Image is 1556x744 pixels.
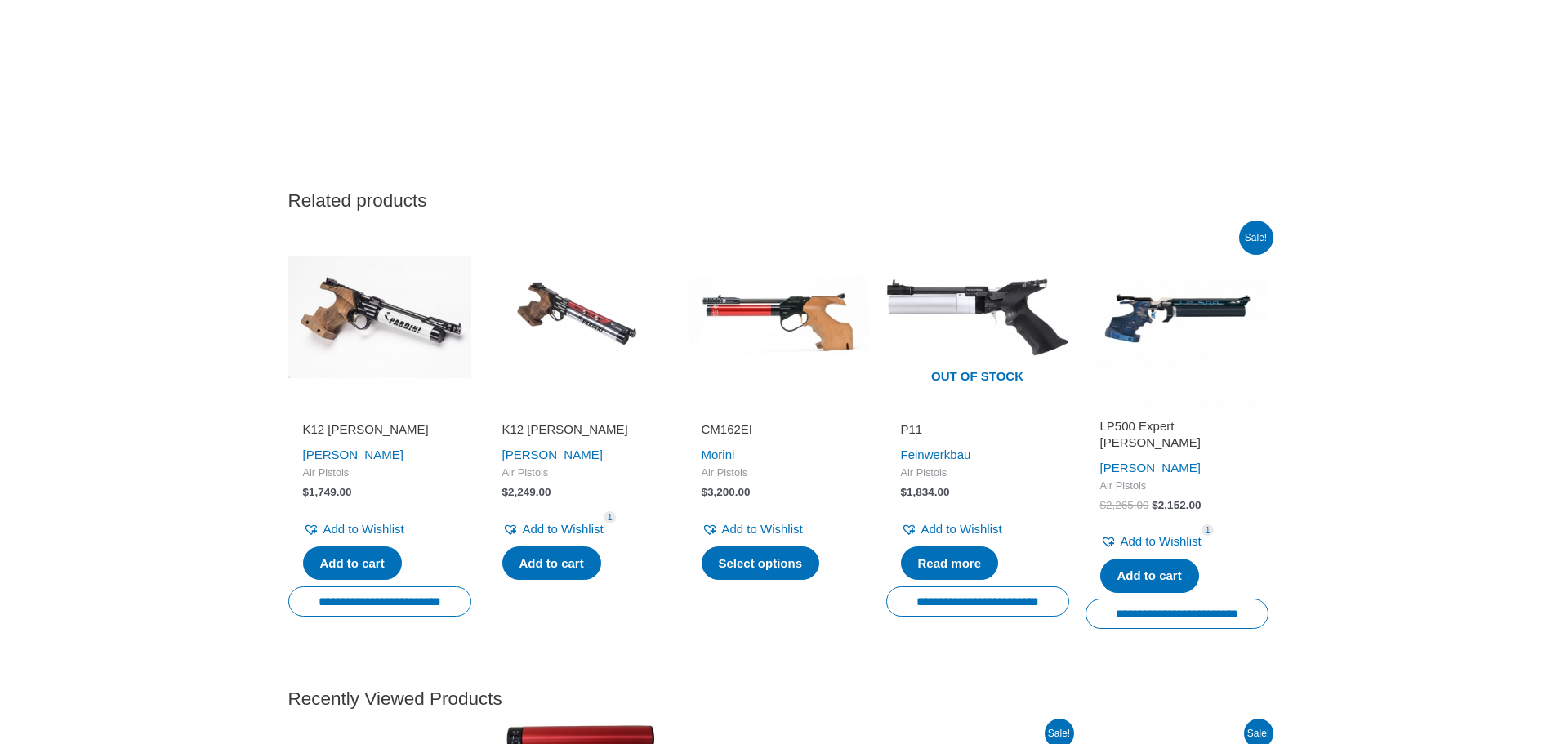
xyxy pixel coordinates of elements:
span: Air Pistols [702,466,855,480]
bdi: 2,152.00 [1152,499,1201,511]
h2: Recently Viewed Products [288,687,1268,711]
h2: P11 [901,421,1054,438]
a: LP500 Expert [PERSON_NAME] [1100,418,1254,457]
a: [PERSON_NAME] [303,448,403,461]
span: Out of stock [898,359,1057,397]
span: 1 [1202,524,1215,537]
h2: LP500 Expert [PERSON_NAME] [1100,418,1254,450]
bdi: 2,249.00 [502,486,551,498]
a: K12 [PERSON_NAME] [502,421,656,443]
span: Add to Wishlist [323,522,404,536]
h2: CM162EI [702,421,855,438]
span: $ [702,486,708,498]
img: P11 [886,225,1069,408]
span: Sale! [1239,221,1273,255]
span: Air Pistols [901,466,1054,480]
a: Add to Wishlist [901,518,1002,541]
h2: K12 [PERSON_NAME] [303,421,457,438]
span: Add to Wishlist [921,522,1002,536]
bdi: 1,749.00 [303,486,352,498]
bdi: 2,265.00 [1100,499,1149,511]
a: Add to cart: “K12 Junior Pardini” [303,546,402,581]
a: Add to Wishlist [1100,530,1202,553]
a: [PERSON_NAME] [1100,461,1201,474]
h2: Related products [288,189,1268,212]
img: K12 Pardini [488,225,671,408]
span: Add to Wishlist [722,522,803,536]
span: $ [901,486,907,498]
a: Read more about “P11” [901,546,999,581]
a: K12 [PERSON_NAME] [303,421,457,443]
bdi: 3,200.00 [702,486,751,498]
a: Morini [702,448,735,461]
a: Feinwerkbau [901,448,971,461]
img: LP500 Expert Blue Angel [1086,225,1268,408]
a: Add to Wishlist [303,518,404,541]
span: Air Pistols [303,466,457,480]
a: Add to cart: “LP500 Expert Blue Angel” [1100,559,1199,593]
span: Add to Wishlist [523,522,604,536]
span: $ [303,486,310,498]
a: [PERSON_NAME] [502,448,603,461]
a: P11 [901,421,1054,443]
a: Add to cart: “K12 Pardini” [502,546,601,581]
h2: K12 [PERSON_NAME] [502,421,656,438]
span: $ [1152,499,1158,511]
img: K12 Junior Pardini [288,225,471,408]
a: Select options for “CM162EI” [702,546,820,581]
a: CM162EI [702,421,855,443]
span: $ [1100,499,1107,511]
a: Add to Wishlist [702,518,803,541]
span: Add to Wishlist [1121,534,1202,548]
span: Air Pistols [502,466,656,480]
span: 1 [604,511,617,523]
span: Air Pistols [1100,479,1254,493]
a: Add to Wishlist [502,518,604,541]
span: $ [502,486,509,498]
bdi: 1,834.00 [901,486,950,498]
a: Out of stock [886,225,1069,408]
img: CM162EI [687,225,870,408]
